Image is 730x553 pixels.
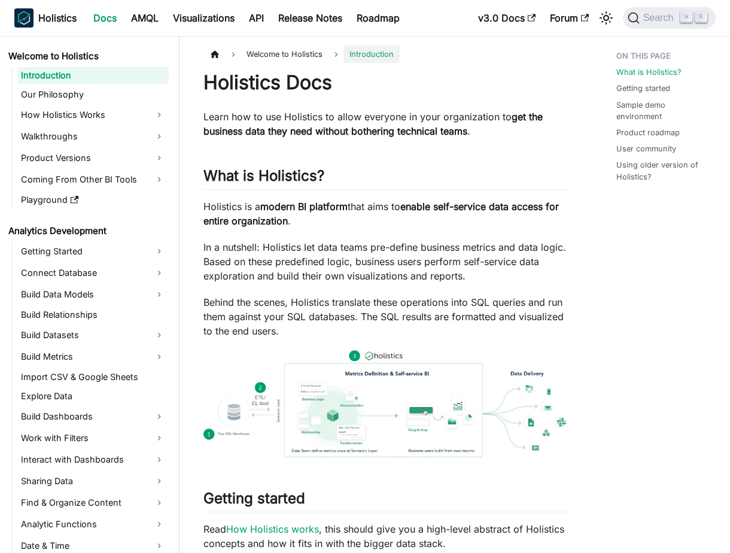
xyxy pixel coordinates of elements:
a: Analytics Development [5,223,169,239]
a: Sample demo environment [616,99,711,122]
h2: Getting started [203,490,568,512]
a: Build Metrics [17,347,169,366]
a: Interact with Dashboards [17,450,169,469]
a: Introduction [17,67,169,84]
a: Roadmap [349,8,407,28]
span: Welcome to Holistics [241,45,328,63]
kbd: K [695,12,707,23]
a: AMQL [124,8,166,28]
a: Forum [543,8,596,28]
a: Welcome to Holistics [5,48,169,65]
img: How Holistics fits in your Data Stack [203,350,568,457]
a: HolisticsHolistics [14,8,77,28]
a: Visualizations [166,8,242,28]
a: Build Data Models [17,285,169,304]
strong: modern BI platform [260,200,348,212]
button: Switch between dark and light mode (currently light mode) [597,8,616,28]
p: Behind the scenes, Holistics translate these operations into SQL queries and run them against you... [203,295,568,338]
nav: Breadcrumbs [203,45,568,63]
button: Search (Command+K) [623,7,716,29]
a: v3.0 Docs [471,8,543,28]
p: Read , this should give you a high-level abstract of Holistics concepts and how it fits in with t... [203,522,568,551]
a: User community [616,143,676,154]
a: Getting started [616,83,670,94]
a: How Holistics Works [17,105,169,124]
a: Build Relationships [17,306,169,323]
a: Explore Data [17,388,169,405]
a: Product roadmap [616,127,680,138]
a: Import CSV & Google Sheets [17,369,169,385]
span: Introduction [343,45,400,63]
a: Product Versions [17,148,169,168]
kbd: ⌘ [680,12,692,23]
a: Work with Filters [17,429,169,448]
img: Holistics [14,8,34,28]
a: Build Dashboards [17,407,169,426]
a: What is Holistics? [616,66,682,78]
a: Our Philosophy [17,86,169,103]
a: Home page [203,45,226,63]
a: How Holistics works [226,523,319,535]
b: Holistics [38,11,77,25]
a: Find & Organize Content [17,493,169,512]
h2: What is Holistics? [203,167,568,190]
p: Learn how to use Holistics to allow everyone in your organization to . [203,110,568,138]
p: In a nutshell: Holistics let data teams pre-define business metrics and data logic. Based on thes... [203,240,568,283]
a: Playground [17,192,169,208]
a: Getting Started [17,242,169,261]
a: API [242,8,271,28]
span: Search [640,13,681,23]
a: Docs [86,8,124,28]
a: Release Notes [271,8,349,28]
a: Analytic Functions [17,515,169,534]
a: Using older version of Holistics? [616,159,711,182]
a: Walkthroughs [17,127,169,146]
p: Holistics is a that aims to . [203,199,568,228]
a: Coming From Other BI Tools [17,170,169,189]
a: Sharing Data [17,472,169,491]
a: Build Datasets [17,326,169,345]
a: Connect Database [17,263,169,282]
h1: Holistics Docs [203,71,568,95]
